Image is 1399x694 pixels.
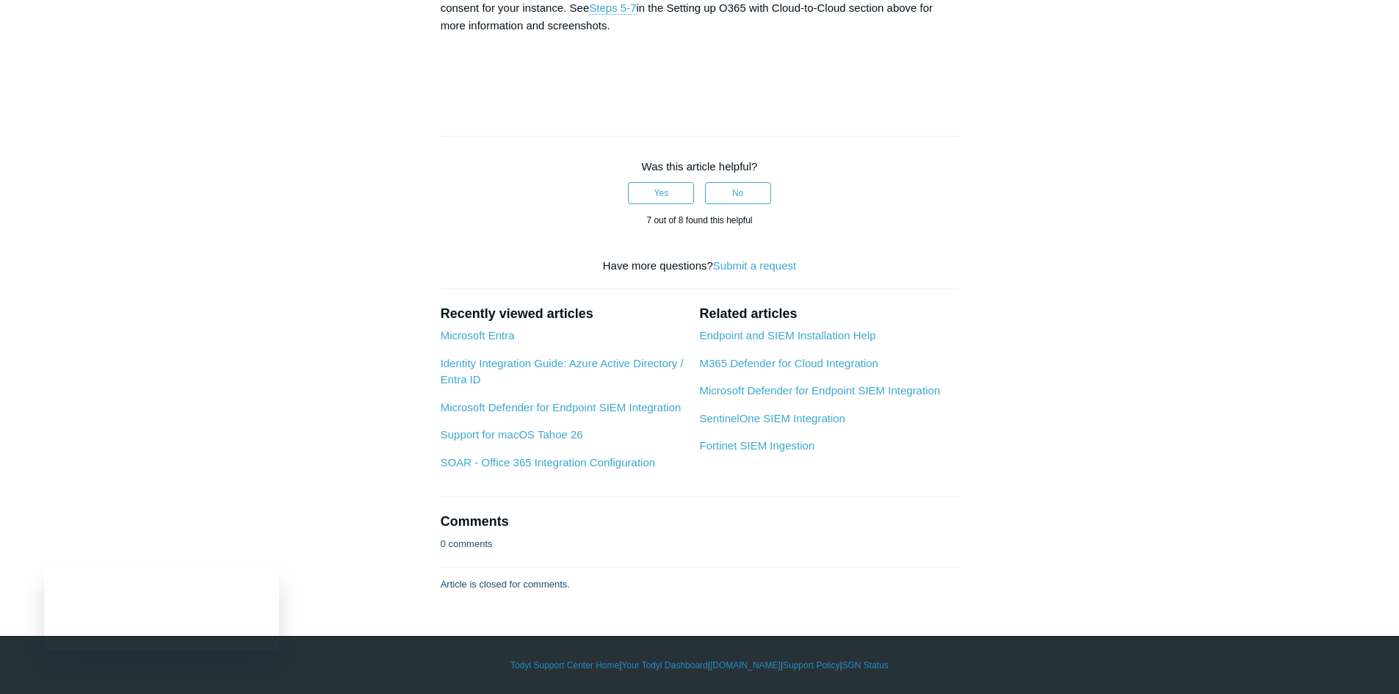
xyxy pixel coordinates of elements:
h2: Recently viewed articles [441,304,685,324]
h2: Related articles [699,304,958,324]
p: 0 comments [441,537,493,552]
button: This article was not helpful [705,182,771,204]
a: Microsoft Entra [441,329,515,341]
a: Endpoint and SIEM Installation Help [699,329,875,341]
span: Was this article helpful? [642,160,758,173]
a: SOAR - Office 365 Integration Configuration [441,456,655,469]
a: SentinelOne SIEM Integration [699,412,845,424]
a: M365 Defender for Cloud Integration [699,357,878,369]
a: Todyl Support Center Home [510,659,619,672]
a: Steps 5-7 [589,1,636,15]
h2: Comments [441,512,959,532]
a: Support for macOS Tahoe 26 [441,428,583,441]
div: Have more questions? [441,258,959,275]
span: 7 out of 8 found this helpful [646,215,752,225]
div: | | | | [274,659,1126,672]
button: This article was helpful [628,182,694,204]
iframe: Todyl Status [44,565,279,650]
a: Submit a request [713,259,796,272]
a: Fortinet SIEM Ingestion [699,439,814,452]
a: [DOMAIN_NAME] [710,659,781,672]
a: SGN Status [842,659,889,672]
a: Support Policy [783,659,839,672]
p: Article is closed for comments. [441,577,570,592]
a: Identity Integration Guide: Azure Active Directory / Entra ID [441,357,684,386]
a: Microsoft Defender for Endpoint SIEM Integration [441,401,682,413]
a: Microsoft Defender for Endpoint SIEM Integration [699,384,940,397]
a: Your Todyl Dashboard [621,659,707,672]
